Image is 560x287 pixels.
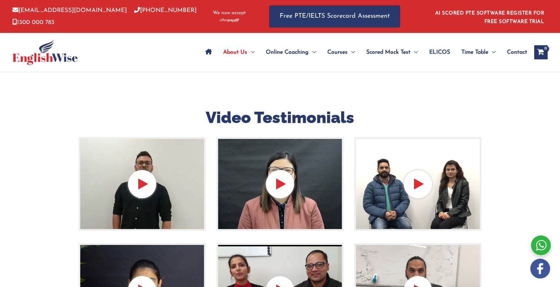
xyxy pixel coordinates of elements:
[488,40,496,65] span: Menu Toggle
[12,40,78,65] img: cropped-ew-logo
[348,40,355,65] span: Menu Toggle
[322,40,361,65] a: CoursesMenu Toggle
[429,40,450,65] span: ELICOS
[530,259,550,279] img: white-facebook.png
[354,137,482,231] img: null
[73,107,487,128] h2: Video Testimonials
[456,40,501,65] a: Time TableMenu Toggle
[366,40,410,65] span: Scored Mock Test
[217,40,260,65] a: About UsMenu Toggle
[507,40,527,65] span: Contact
[410,40,418,65] span: Menu Toggle
[12,7,127,13] a: [EMAIL_ADDRESS][DOMAIN_NAME]
[134,7,197,13] a: [PHONE_NUMBER]
[12,19,54,25] a: 1300 000 783
[501,40,527,65] a: Contact
[266,40,309,65] span: Online Coaching
[223,40,247,65] span: About Us
[431,5,548,28] aside: Header Widget 1
[534,45,548,59] a: View Shopping Cart, empty
[78,137,206,231] img: null
[361,40,424,65] a: Scored Mock TestMenu Toggle
[309,40,316,65] span: Menu Toggle
[216,137,344,231] img: null
[327,40,348,65] span: Courses
[269,5,400,28] a: Free PTE/IELTS Scorecard Assessment
[200,40,527,65] nav: Site Navigation: Main Menu
[435,11,544,24] a: AI SCORED PTE SOFTWARE REGISTER FOR FREE SOFTWARE TRIAL
[213,10,246,17] span: We now accept
[424,40,456,65] a: ELICOS
[247,40,255,65] span: Menu Toggle
[461,40,488,65] span: Time Table
[260,40,322,65] a: Online CoachingMenu Toggle
[220,18,239,22] img: Afterpay-Logo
